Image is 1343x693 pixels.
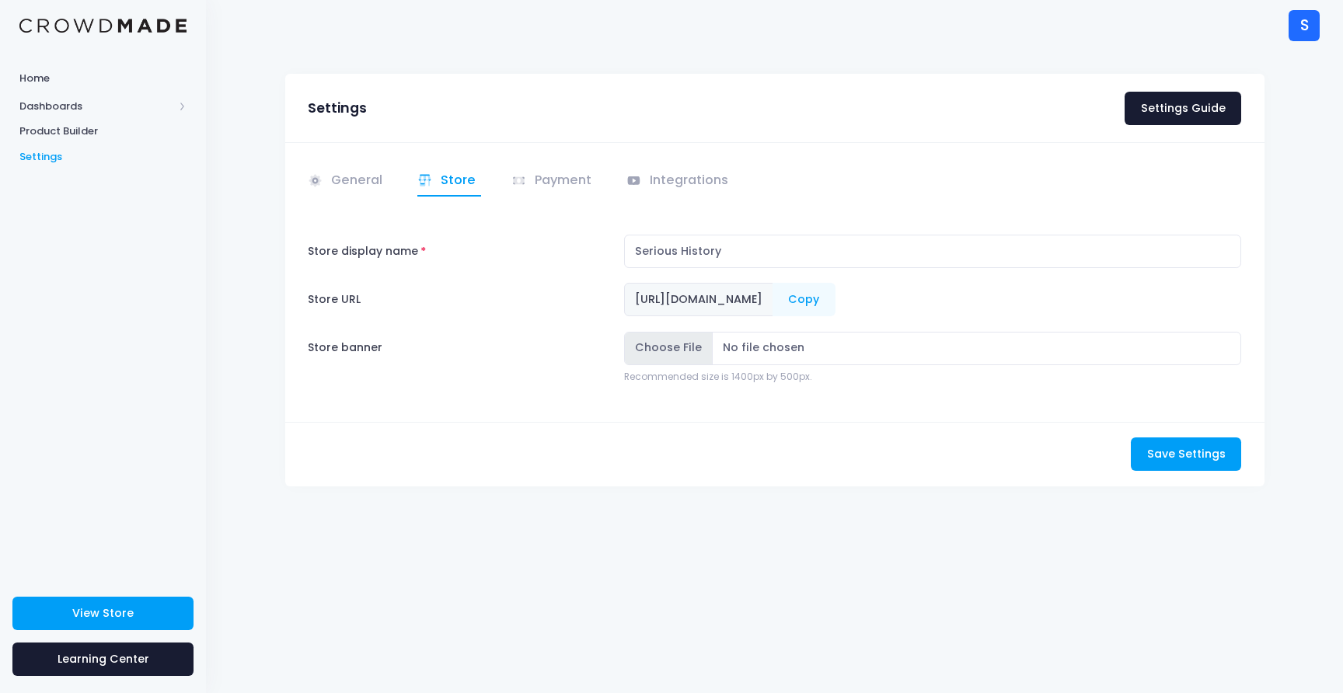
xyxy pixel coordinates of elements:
span: Product Builder [19,124,187,139]
span: [URL][DOMAIN_NAME] [624,283,773,316]
button: Save Settings [1131,437,1241,471]
span: Settings [19,149,187,165]
a: General [308,166,388,197]
a: Store [417,166,481,197]
span: Home [19,71,187,86]
span: View Store [72,605,134,621]
span: Learning Center [58,651,149,667]
span: Dashboards [19,99,173,114]
a: Integrations [626,166,734,197]
a: View Store [12,597,194,630]
label: Store URL [300,283,616,316]
div: Recommended size is 1400px by 500px. [624,370,1242,384]
a: Settings Guide [1125,92,1241,125]
button: Copy [773,283,835,316]
span: Save Settings [1147,446,1226,461]
a: Learning Center [12,643,194,676]
label: Store display name [300,235,616,268]
h3: Settings [308,100,367,117]
img: Logo [19,19,187,33]
div: S [1289,10,1320,41]
a: Payment [511,166,597,197]
label: Store banner [300,332,616,384]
